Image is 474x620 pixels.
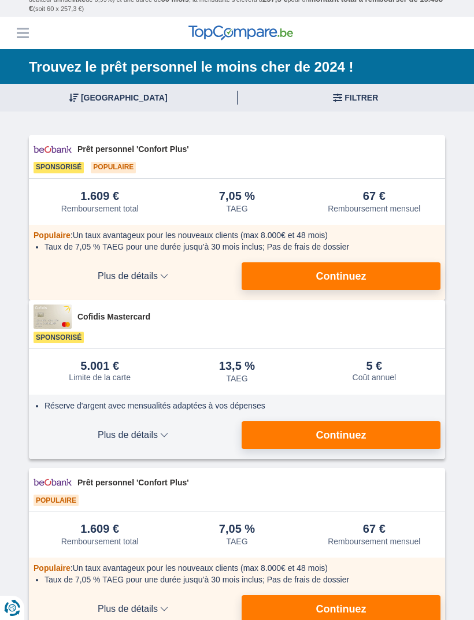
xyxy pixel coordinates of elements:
[242,262,440,290] button: Continuez
[353,373,397,382] div: Coût annuel
[34,495,79,506] span: Populaire
[316,604,366,614] span: Continuez
[34,563,71,573] span: Populaire
[188,25,293,40] img: TopCompare
[363,190,386,203] div: 67 €
[80,360,119,372] div: 5.001 €
[34,140,72,159] img: pret personnel Beobank
[219,190,255,203] div: 7,05 %
[328,204,420,213] div: Remboursement mensuel
[29,58,445,76] h1: Trouvez le prêt personnel le moins cher de 2024 !
[219,360,255,373] div: 13,5 %
[80,190,119,203] div: 1.609 €
[73,231,328,240] span: Un taux avantageux pour les nouveaux clients (max 8.000€ et 48 mois)
[73,563,328,573] span: Un taux avantageux pour les nouveaux clients (max 8.000€ et 48 mois)
[242,421,440,449] button: Continuez
[34,473,72,492] img: pret personnel Beobank
[45,400,436,411] li: Réserve d'argent avec mensualités adaptées à vos dépenses
[366,360,382,372] div: 5 €
[80,523,119,536] div: 1.609 €
[345,94,378,102] span: Filtrer
[77,311,440,322] span: Cofidis Mastercard
[34,162,84,173] span: Sponsorisé
[91,162,136,173] span: Populaire
[226,374,247,383] div: TAEG
[34,231,71,240] span: Populaire
[34,229,440,241] div: :
[363,523,386,536] div: 67 €
[61,204,139,213] div: Remboursement total
[34,332,84,343] span: Sponsorisé
[34,430,232,440] span: Plus de détails
[14,24,31,42] button: Menu
[77,143,440,155] span: Prêt personnel 'Confort Plus'
[328,537,420,546] div: Remboursement mensuel
[34,262,232,290] button: Plus de détails
[219,523,255,536] div: 7,05 %
[69,373,131,382] div: Limite de la carte
[34,421,232,449] button: Plus de détails
[34,562,440,574] div: :
[226,537,247,546] div: TAEG
[316,430,366,440] span: Continuez
[226,204,247,213] div: TAEG
[316,271,366,281] span: Continuez
[45,241,436,253] li: Taux de 7,05 % TAEG pour une durée jusqu’à 30 mois inclus; Pas de frais de dossier
[77,477,440,488] span: Prêt personnel 'Confort Plus'
[45,574,436,585] li: Taux de 7,05 % TAEG pour une durée jusqu’à 30 mois inclus; Pas de frais de dossier
[34,272,232,281] span: Plus de détails
[34,305,72,329] img: pret personnel Cofidis CC
[34,604,232,614] span: Plus de détails
[61,537,139,546] div: Remboursement total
